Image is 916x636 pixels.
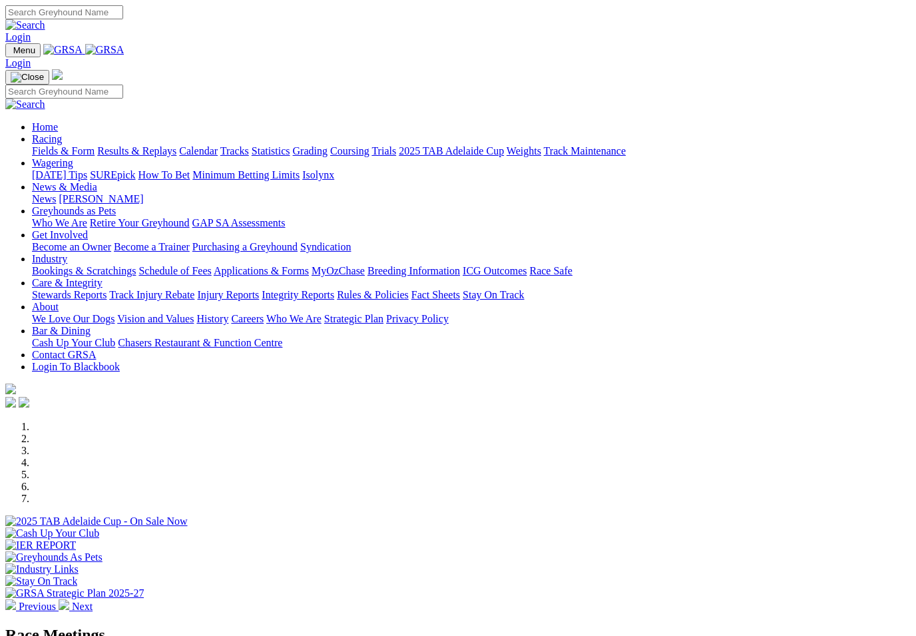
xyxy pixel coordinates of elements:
[5,599,16,610] img: chevron-left-pager-white.svg
[19,601,56,612] span: Previous
[43,44,83,56] img: GRSA
[32,169,87,180] a: [DATE] Tips
[5,19,45,31] img: Search
[32,241,911,253] div: Get Involved
[32,253,67,264] a: Industry
[32,169,911,181] div: Wagering
[179,145,218,157] a: Calendar
[32,241,111,252] a: Become an Owner
[59,601,93,612] a: Next
[312,265,365,276] a: MyOzChase
[11,72,44,83] img: Close
[32,133,62,145] a: Racing
[252,145,290,157] a: Statistics
[32,265,911,277] div: Industry
[32,145,95,157] a: Fields & Form
[5,99,45,111] img: Search
[19,397,29,408] img: twitter.svg
[231,313,264,324] a: Careers
[411,289,460,300] a: Fact Sheets
[197,289,259,300] a: Injury Reports
[5,601,59,612] a: Previous
[114,241,190,252] a: Become a Trainer
[463,289,524,300] a: Stay On Track
[5,539,76,551] img: IER REPORT
[32,145,911,157] div: Racing
[32,181,97,192] a: News & Media
[5,575,77,587] img: Stay On Track
[463,265,527,276] a: ICG Outcomes
[5,551,103,563] img: Greyhounds As Pets
[5,527,99,539] img: Cash Up Your Club
[32,325,91,336] a: Bar & Dining
[367,265,460,276] a: Breeding Information
[59,599,69,610] img: chevron-right-pager-white.svg
[32,349,96,360] a: Contact GRSA
[32,193,56,204] a: News
[118,337,282,348] a: Chasers Restaurant & Function Centre
[32,229,88,240] a: Get Involved
[330,145,369,157] a: Coursing
[138,265,211,276] a: Schedule of Fees
[5,70,49,85] button: Toggle navigation
[59,193,143,204] a: [PERSON_NAME]
[32,205,116,216] a: Greyhounds as Pets
[5,31,31,43] a: Login
[90,169,135,180] a: SUREpick
[90,217,190,228] a: Retire Your Greyhound
[302,169,334,180] a: Isolynx
[32,337,911,349] div: Bar & Dining
[192,169,300,180] a: Minimum Betting Limits
[32,313,911,325] div: About
[138,169,190,180] a: How To Bet
[293,145,328,157] a: Grading
[32,193,911,205] div: News & Media
[5,57,31,69] a: Login
[544,145,626,157] a: Track Maintenance
[399,145,504,157] a: 2025 TAB Adelaide Cup
[52,69,63,80] img: logo-grsa-white.png
[32,277,103,288] a: Care & Integrity
[32,301,59,312] a: About
[324,313,383,324] a: Strategic Plan
[32,289,911,301] div: Care & Integrity
[196,313,228,324] a: History
[192,217,286,228] a: GAP SA Assessments
[220,145,249,157] a: Tracks
[5,515,188,527] img: 2025 TAB Adelaide Cup - On Sale Now
[5,563,79,575] img: Industry Links
[5,85,123,99] input: Search
[5,587,144,599] img: GRSA Strategic Plan 2025-27
[300,241,351,252] a: Syndication
[32,121,58,133] a: Home
[32,217,87,228] a: Who We Are
[371,145,396,157] a: Trials
[32,265,136,276] a: Bookings & Scratchings
[262,289,334,300] a: Integrity Reports
[97,145,176,157] a: Results & Replays
[386,313,449,324] a: Privacy Policy
[266,313,322,324] a: Who We Are
[337,289,409,300] a: Rules & Policies
[13,45,35,55] span: Menu
[32,313,114,324] a: We Love Our Dogs
[32,217,911,229] div: Greyhounds as Pets
[529,265,572,276] a: Race Safe
[85,44,124,56] img: GRSA
[32,337,115,348] a: Cash Up Your Club
[72,601,93,612] span: Next
[5,384,16,394] img: logo-grsa-white.png
[117,313,194,324] a: Vision and Values
[192,241,298,252] a: Purchasing a Greyhound
[5,397,16,408] img: facebook.svg
[5,43,41,57] button: Toggle navigation
[32,361,120,372] a: Login To Blackbook
[32,157,73,168] a: Wagering
[5,5,123,19] input: Search
[214,265,309,276] a: Applications & Forms
[32,289,107,300] a: Stewards Reports
[109,289,194,300] a: Track Injury Rebate
[507,145,541,157] a: Weights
